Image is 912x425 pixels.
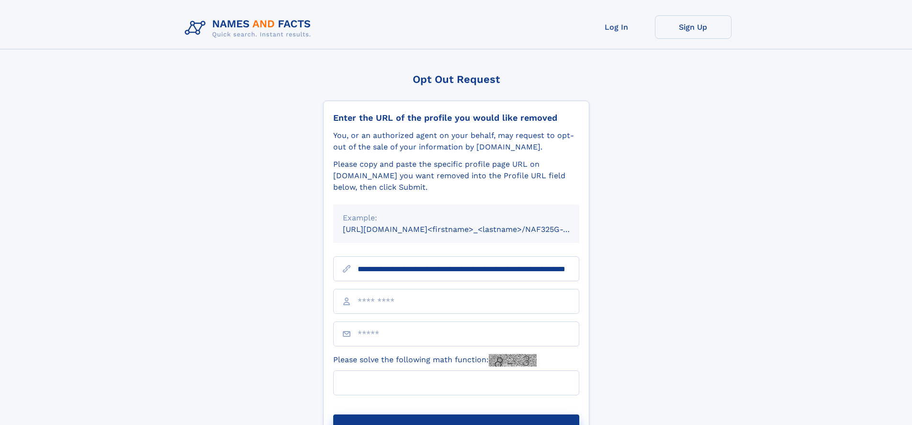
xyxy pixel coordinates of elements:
a: Sign Up [655,15,732,39]
div: You, or an authorized agent on your behalf, may request to opt-out of the sale of your informatio... [333,130,579,153]
div: Please copy and paste the specific profile page URL on [DOMAIN_NAME] you want removed into the Pr... [333,159,579,193]
small: [URL][DOMAIN_NAME]<firstname>_<lastname>/NAF325G-xxxxxxxx [343,225,597,234]
img: Logo Names and Facts [181,15,319,41]
div: Example: [343,212,570,224]
div: Enter the URL of the profile you would like removed [333,113,579,123]
div: Opt Out Request [323,73,589,85]
label: Please solve the following math function: [333,354,537,367]
a: Log In [578,15,655,39]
